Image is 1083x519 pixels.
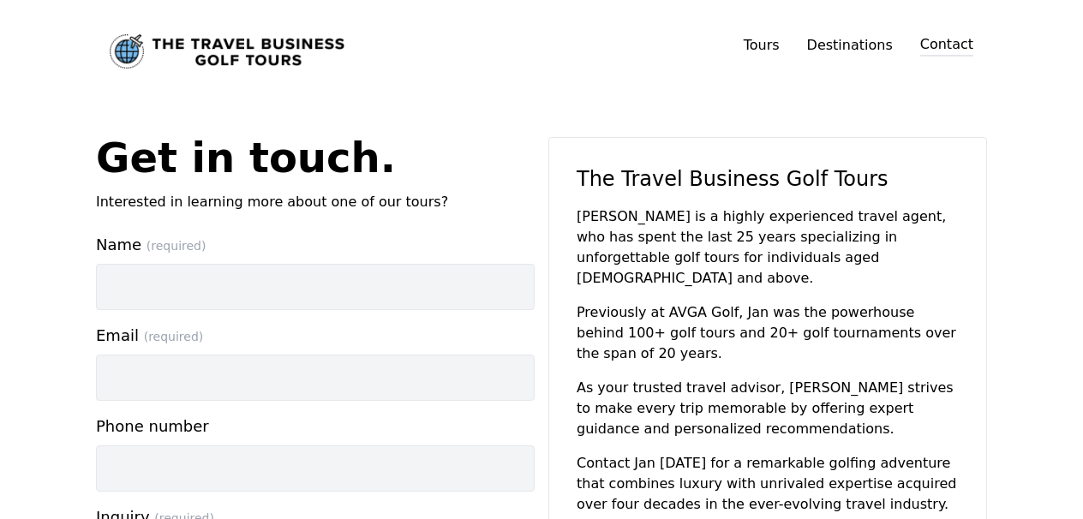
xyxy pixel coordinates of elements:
[144,330,204,343] span: (required)
[96,324,535,348] span: Email
[96,415,535,492] label: Phone number
[96,445,535,492] input: Phone number
[744,37,780,53] a: Tours
[577,302,959,364] p: Previously at AVGA Golf, Jan was the powerhouse behind 100+ golf tours and 20+ golf tournaments o...
[96,233,535,257] span: Name
[577,378,959,439] p: As your trusted travel advisor, [PERSON_NAME] strives to make every trip memorable by offering ex...
[96,264,535,310] input: Name (required)
[577,453,959,515] p: Contact Jan [DATE] for a remarkable golfing adventure that combines luxury with unrivaled experti...
[577,165,959,193] h2: The Travel Business Golf Tours
[147,239,206,253] span: (required)
[920,34,973,57] a: Contact
[110,34,344,69] a: Link to home page
[807,37,893,53] a: Destinations
[110,34,344,69] img: The Travel Business Golf Tours logo
[96,355,535,401] input: Email (required)
[96,192,535,212] p: Interested in learning more about one of our tours?
[577,206,959,289] p: [PERSON_NAME] is a highly experienced travel agent, who has spent the last 25 years specializing ...
[96,137,535,178] h1: Get in touch.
